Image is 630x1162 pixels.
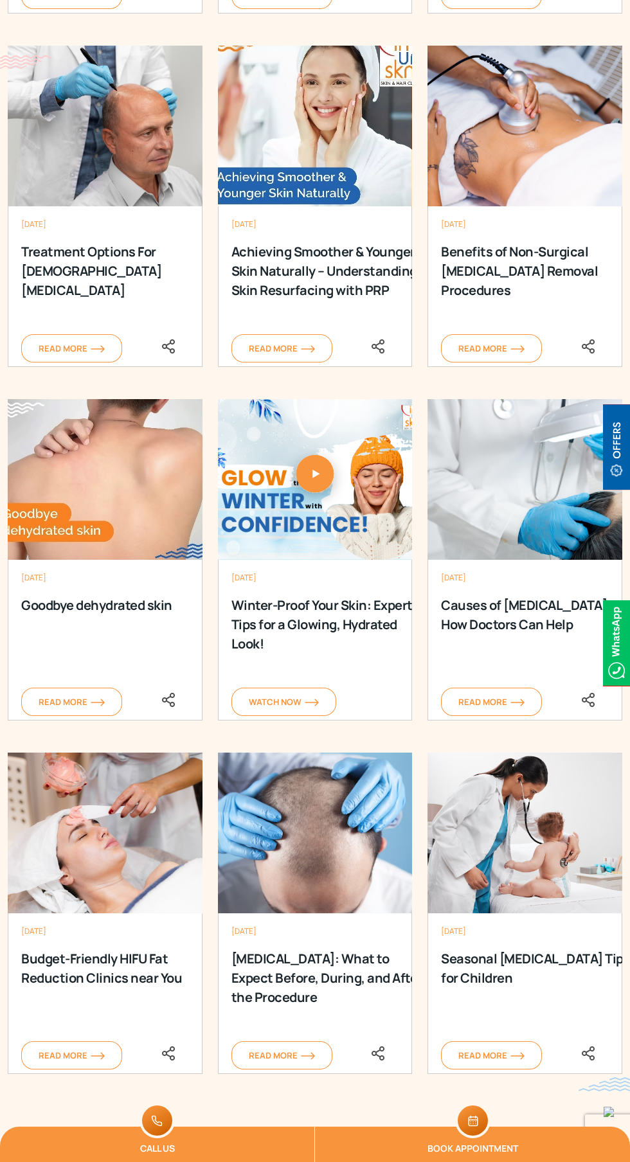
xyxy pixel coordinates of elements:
[441,334,542,362] a: Read More
[21,949,214,1001] div: Budget-Friendly HIFU Fat Reduction Clinics near You
[231,596,424,647] div: Winter-Proof Your Skin: Expert Tips for a Glowing, Hydrated Look!
[441,1041,542,1069] a: Read More
[21,1041,122,1069] a: Read More
[441,573,609,583] div: [DATE]
[21,688,122,716] a: Read More
[370,1045,386,1059] a: <div class="socialicons"><span class="close_share"><i class="fa fa-close"></i></span> <a href="ht...
[231,926,399,936] div: [DATE]
[139,1103,175,1138] img: mobile-tel
[580,1045,596,1059] a: <div class="socialicons"><span class="close_share"><i class="fa fa-close"></i></span> <a href="ht...
[161,692,176,706] a: <div class="socialicons"><span class="close_share"><i class="fa fa-close"></i></span> <a href="ht...
[305,699,319,706] img: orange-arrow.svg
[441,688,542,716] a: Read More
[603,600,630,686] img: Whatsappicon
[315,1127,630,1162] a: Book Appointment
[21,596,214,647] div: Goodbye dehydrated skin
[580,692,596,706] a: <div class="socialicons"><span class="close_share"><i class="fa fa-close"></i></span> <a href="ht...
[21,573,189,583] div: [DATE]
[231,573,399,583] div: [DATE]
[441,926,609,936] div: [DATE]
[603,404,630,490] img: offerBt
[231,1041,332,1069] a: Read More
[231,242,424,294] div: Achieving Smoother & Younger Skin Naturally – Understanding Skin Resurfacing with PRP
[441,219,609,229] div: [DATE]
[21,242,214,294] div: Treatment Options For [DEMOGRAPHIC_DATA][MEDICAL_DATA]
[21,219,189,229] div: [DATE]
[231,219,399,229] div: [DATE]
[455,1103,491,1138] img: mobile-cal
[231,949,424,1001] div: [MEDICAL_DATA]: What to Expect Before, During, and After the Procedure
[21,334,122,362] a: Read More
[580,338,596,352] a: <div class="socialicons"><span class="close_share"><i class="fa fa-close"></i></span> <a href="ht...
[579,1077,630,1091] img: bluewave
[231,688,336,716] a: Watch Now
[161,1045,176,1059] a: <div class="socialicons"><span class="close_share"><i class="fa fa-close"></i></span> <a href="ht...
[603,635,630,649] a: Whatsappicon
[21,926,189,936] div: [DATE]
[604,1107,614,1117] img: up-blue-arrow.svg
[249,696,319,708] span: Watch Now
[161,338,176,352] a: <div class="socialicons"><span class="close_share"><i class="fa fa-close"></i></span> <a href="ht...
[370,338,386,352] a: <div class="socialicons"><span class="close_share"><i class="fa fa-close"></i></span> <a href="ht...
[231,334,332,362] a: Read More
